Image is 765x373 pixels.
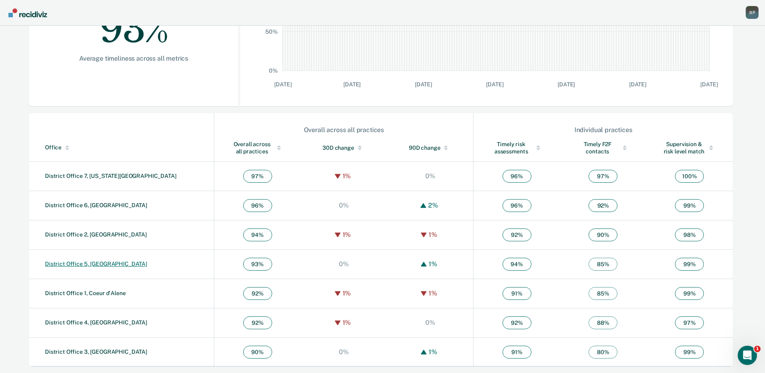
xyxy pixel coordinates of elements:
[243,199,272,212] span: 96 %
[426,202,440,209] div: 2%
[301,134,387,162] th: Toggle SortBy
[486,81,504,88] text: [DATE]
[243,170,272,183] span: 97 %
[675,287,704,300] span: 99 %
[243,228,272,241] span: 94 %
[675,170,704,183] span: 100 %
[502,170,531,183] span: 96 %
[427,348,439,356] div: 1%
[738,346,757,365] iframe: Intercom live chat
[55,55,213,62] div: Average timeliness across all metrics
[45,173,176,179] a: District Office 7, [US_STATE][GEOGRAPHIC_DATA]
[317,144,371,151] div: 30D change
[589,258,617,271] span: 85 %
[243,287,272,300] span: 92 %
[675,346,704,359] span: 99 %
[337,202,351,209] div: 0%
[340,319,353,326] div: 1%
[29,134,214,162] th: Toggle SortBy
[215,126,473,134] div: Overall across all practices
[243,258,272,271] span: 93 %
[275,81,292,88] text: [DATE]
[243,316,272,329] span: 92 %
[701,81,718,88] text: [DATE]
[754,346,761,352] span: 1
[589,170,617,183] span: 97 %
[746,6,759,19] button: Profile dropdown button
[662,141,717,155] div: Supervision & risk level match
[502,228,531,241] span: 92 %
[45,202,147,208] a: District Office 6, [GEOGRAPHIC_DATA]
[423,172,437,180] div: 0%
[560,134,646,162] th: Toggle SortBy
[403,144,457,151] div: 90D change
[415,81,432,88] text: [DATE]
[387,134,474,162] th: Toggle SortBy
[427,260,439,268] div: 1%
[576,141,630,155] div: Timely F2F contacts
[675,228,704,241] span: 98 %
[746,6,759,19] div: B P
[45,290,126,296] a: District Office 1, Coeur d'Alene
[45,144,211,151] div: Office
[427,289,439,297] div: 1%
[675,258,704,271] span: 99 %
[490,141,544,155] div: Timely risk assessments
[502,346,531,359] span: 91 %
[340,231,353,238] div: 1%
[45,261,147,267] a: District Office 5, [GEOGRAPHIC_DATA]
[340,289,353,297] div: 1%
[427,231,439,238] div: 1%
[502,199,531,212] span: 96 %
[558,81,575,88] text: [DATE]
[474,126,732,134] div: Individual practices
[45,231,147,238] a: District Office 2, [GEOGRAPHIC_DATA]
[589,316,617,329] span: 88 %
[343,81,361,88] text: [DATE]
[502,258,531,271] span: 94 %
[589,199,617,212] span: 92 %
[340,172,353,180] div: 1%
[502,287,531,300] span: 91 %
[337,348,351,356] div: 0%
[230,141,285,155] div: Overall across all practices
[675,316,704,329] span: 97 %
[646,134,733,162] th: Toggle SortBy
[474,134,560,162] th: Toggle SortBy
[423,319,437,326] div: 0%
[8,8,47,17] img: Recidiviz
[589,287,617,300] span: 85 %
[214,134,301,162] th: Toggle SortBy
[675,199,704,212] span: 99 %
[243,346,272,359] span: 90 %
[589,346,617,359] span: 80 %
[45,349,147,355] a: District Office 3, [GEOGRAPHIC_DATA]
[502,316,531,329] span: 92 %
[629,81,646,88] text: [DATE]
[337,260,351,268] div: 0%
[45,319,147,326] a: District Office 4, [GEOGRAPHIC_DATA]
[589,228,617,241] span: 90 %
